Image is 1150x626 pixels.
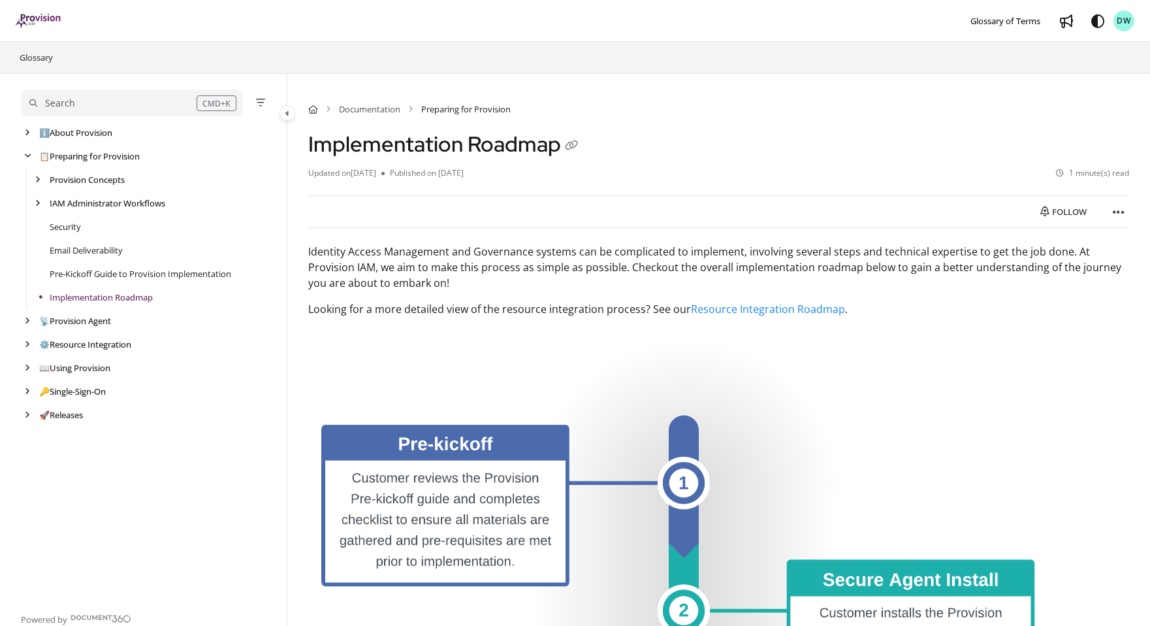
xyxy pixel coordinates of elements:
span: ⚙️ [39,338,50,350]
p: Looking for a more detailed view of the resource integration process? See our . [308,301,1129,317]
div: arrow [31,197,44,210]
li: 1 minute(s) read [1056,167,1129,180]
img: Document360 [71,615,131,623]
img: brand logo [16,14,62,28]
span: 📡 [39,315,50,327]
div: Search [45,96,75,110]
button: Follow [1029,201,1098,222]
a: About Provision [39,126,112,139]
a: Security [50,220,81,233]
span: DW [1117,15,1131,27]
span: Glossary of Terms [970,15,1040,27]
div: arrow [21,409,34,421]
a: IAM Administrator Workflows [50,197,165,210]
a: Releases [39,408,83,421]
a: Pre-Kickoff Guide to Provision Implementation [50,267,231,280]
a: Documentation [339,103,400,116]
div: arrow [21,127,34,139]
a: Resource Integration Roadmap [691,302,845,316]
a: Resource Integration [39,338,131,351]
span: 🚀 [39,409,50,421]
h1: Implementation Roadmap [308,131,582,157]
div: arrow [21,362,34,374]
a: Single-Sign-On [39,385,106,398]
span: 🔑 [39,386,50,397]
button: Theme options [1087,10,1108,31]
button: Category toggle [280,105,295,121]
div: arrow [31,174,44,186]
p: Identity Access Management and Governance systems can be complicated to implement, involving seve... [308,244,1129,291]
a: Powered by Document360 - opens in a new tab [21,610,131,626]
button: Copy link of Implementation Roadmap [561,136,582,157]
div: arrow [21,338,34,351]
a: Home [308,103,318,116]
a: Provision Concepts [50,173,125,186]
li: Published on [DATE] [381,167,464,180]
a: Preparing for Provision [39,150,140,163]
button: Search [21,90,242,116]
a: Implementation Roadmap [50,291,153,304]
span: Powered by [21,613,67,626]
div: arrow [21,315,34,327]
span: 📖 [39,362,50,374]
a: Glossary [18,50,54,65]
div: CMD+K [197,95,236,111]
span: 📋 [39,150,50,162]
span: Preparing for Provision [421,103,511,116]
div: arrow [21,150,34,163]
a: Project logo [16,14,62,29]
span: ℹ️ [39,127,50,139]
div: arrow [21,386,34,398]
button: Article more options [1108,201,1129,222]
button: DW [1113,10,1134,31]
a: Whats new [1056,10,1077,31]
a: Using Provision [39,361,110,374]
li: Updated on [DATE] [308,167,381,180]
a: Email Deliverability [50,244,123,257]
a: Provision Agent [39,314,111,327]
button: Filter [253,95,268,110]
